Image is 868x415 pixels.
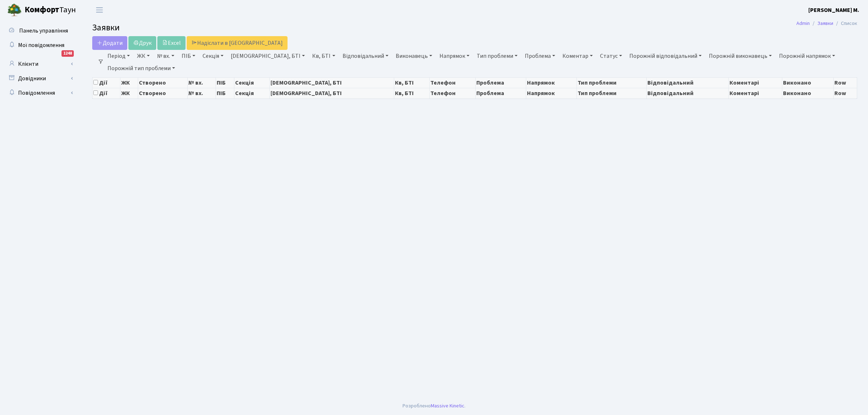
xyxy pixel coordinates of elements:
[817,20,833,27] a: Заявки
[134,50,153,62] a: ЖК
[577,77,647,88] th: Тип проблеми
[187,77,216,88] th: № вх.
[19,27,68,35] span: Панель управління
[228,50,308,62] a: [DEMOGRAPHIC_DATA], БТІ
[393,50,435,62] a: Виконавець
[61,50,74,57] div: 1248
[234,77,269,88] th: Секція
[216,88,234,98] th: ПІБ
[834,88,857,98] th: Row
[216,77,234,88] th: ПІБ
[269,77,394,88] th: [DEMOGRAPHIC_DATA], БТІ
[200,50,226,62] a: Секція
[90,4,109,16] button: Переключити навігацію
[647,88,729,98] th: Відповідальний
[526,88,577,98] th: Напрямок
[4,71,76,86] a: Довідники
[120,88,138,98] th: ЖК
[394,88,429,98] th: Кв, БТІ
[4,23,76,38] a: Панель управління
[782,88,834,98] th: Виконано
[309,50,338,62] a: Кв, БТІ
[403,402,465,410] div: Розроблено .
[808,6,859,14] a: [PERSON_NAME] М.
[437,50,472,62] a: Напрямок
[340,50,391,62] a: Відповідальний
[474,50,520,62] a: Тип проблеми
[154,50,177,62] a: № вх.
[138,77,187,88] th: Створено
[476,88,526,98] th: Проблема
[187,36,288,50] a: Надіслати в [GEOGRAPHIC_DATA]
[522,50,558,62] a: Проблема
[647,77,729,88] th: Відповідальний
[729,88,782,98] th: Коментарі
[269,88,394,98] th: [DEMOGRAPHIC_DATA], БТІ
[18,41,64,49] span: Мої повідомлення
[234,88,269,98] th: Секція
[626,50,705,62] a: Порожній відповідальний
[92,36,127,50] a: Додати
[729,77,782,88] th: Коментарі
[105,62,178,74] a: Порожній тип проблеми
[120,77,138,88] th: ЖК
[476,77,526,88] th: Проблема
[431,402,464,410] a: Massive Kinetic
[105,50,133,62] a: Період
[782,77,834,88] th: Виконано
[559,50,596,62] a: Коментар
[597,50,625,62] a: Статус
[7,3,22,17] img: logo.png
[97,39,123,47] span: Додати
[834,77,857,88] th: Row
[128,36,156,50] a: Друк
[796,20,810,27] a: Admin
[4,38,76,52] a: Мої повідомлення1248
[157,36,186,50] a: Excel
[429,77,476,88] th: Телефон
[25,4,76,16] span: Таун
[92,21,120,34] span: Заявки
[179,50,198,62] a: ПІБ
[93,88,120,98] th: Дії
[429,88,476,98] th: Телефон
[577,88,647,98] th: Тип проблеми
[25,4,59,16] b: Комфорт
[776,50,838,62] a: Порожній напрямок
[786,16,868,31] nav: breadcrumb
[706,50,775,62] a: Порожній виконавець
[833,20,857,27] li: Список
[526,77,577,88] th: Напрямок
[394,77,429,88] th: Кв, БТІ
[93,77,120,88] th: Дії
[187,88,216,98] th: № вх.
[4,86,76,100] a: Повідомлення
[4,57,76,71] a: Клієнти
[138,88,187,98] th: Створено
